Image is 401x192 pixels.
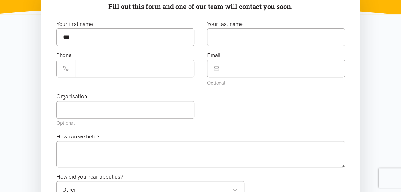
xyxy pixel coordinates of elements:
[56,51,71,60] label: Phone
[75,60,194,77] input: Phone number
[56,132,100,141] label: How can we help?
[56,173,123,181] label: How did you hear about us?
[51,2,350,12] p: Fill out this form and one of our team will contact you soon.
[207,80,225,86] small: Optional
[207,51,221,60] label: Email
[207,20,243,28] label: Your last name
[56,120,75,126] small: Optional
[56,20,93,28] label: Your first name
[56,92,87,101] label: Organisation
[226,60,345,77] input: Email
